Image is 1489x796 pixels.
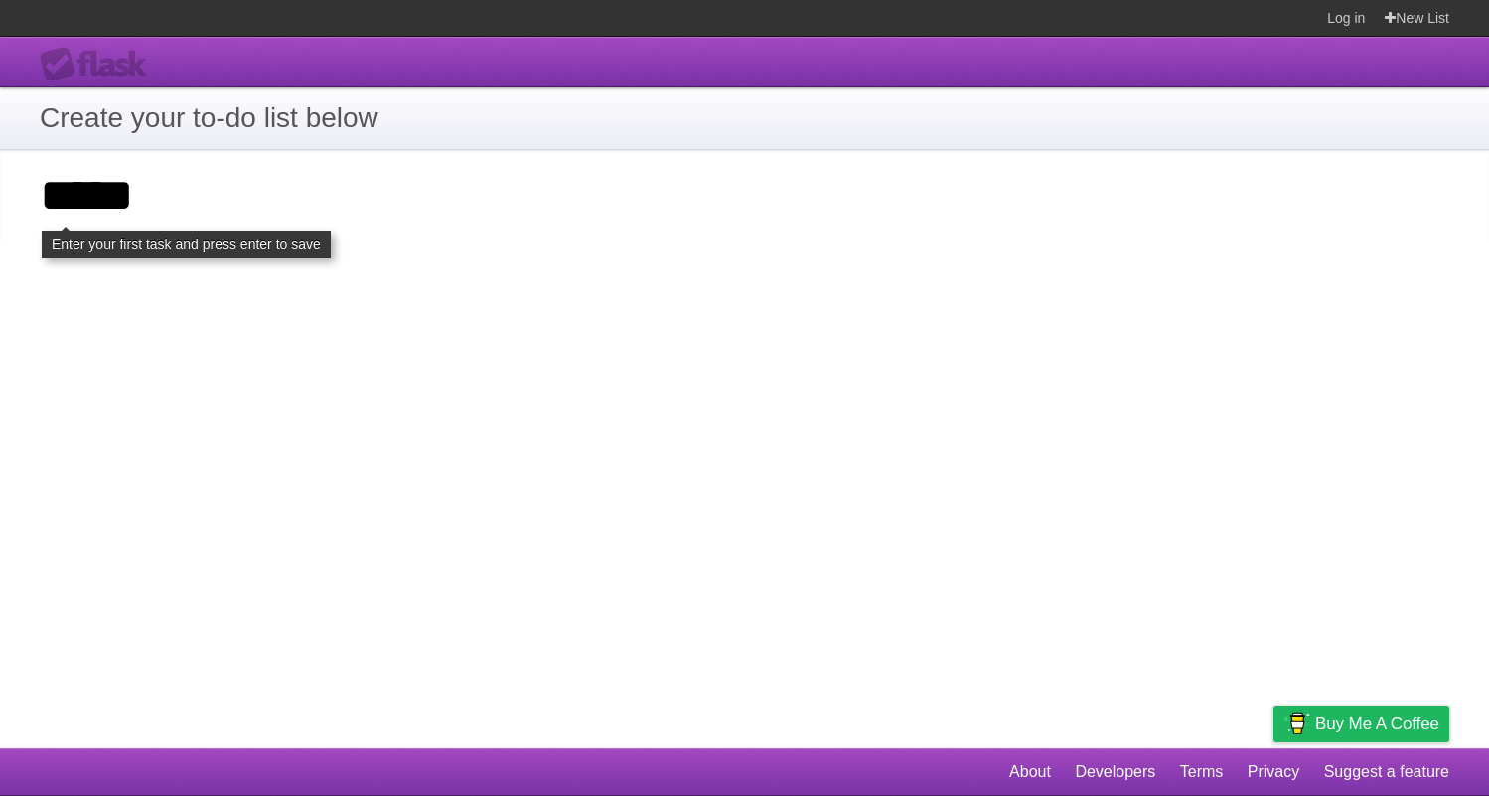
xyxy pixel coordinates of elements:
a: Buy me a coffee [1273,706,1449,742]
div: Flask [40,47,159,82]
a: About [1009,753,1051,791]
h1: Create your to-do list below [40,97,1449,139]
img: Buy me a coffee [1283,707,1310,740]
a: Developers [1075,753,1155,791]
a: Terms [1180,753,1224,791]
span: Buy me a coffee [1315,707,1439,741]
a: Privacy [1248,753,1299,791]
a: Suggest a feature [1324,753,1449,791]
